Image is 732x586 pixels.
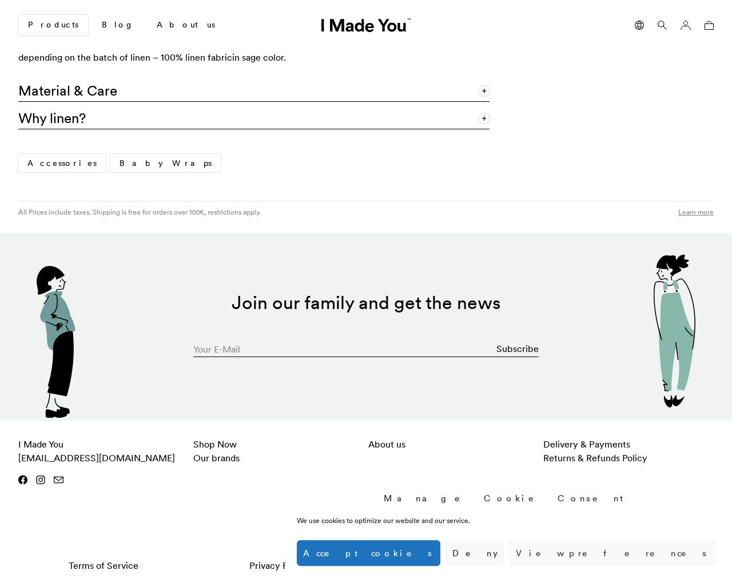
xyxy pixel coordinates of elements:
[93,15,143,35] a: Blog
[18,553,189,577] a: Terms of Service
[61,292,671,314] h2: Join our family and get the news
[18,15,88,35] a: Products
[18,207,261,217] p: All Prices include taxes. Shipping is free for orders over 100€, restrictions apply.
[18,452,175,464] a: [EMAIL_ADDRESS][DOMAIN_NAME]
[384,492,628,504] div: Manage Cookie Consent
[18,74,490,102] a: Material & Care
[543,452,647,464] a: Returns & Refunds Policy
[510,540,715,566] button: View preferences
[543,438,630,450] a: Delivery & Payments
[496,337,539,360] button: Subscribe
[18,438,189,464] p: I Made You
[148,15,224,35] a: About us
[297,540,440,566] button: Accept cookies
[193,452,240,464] a: Our brands
[18,102,490,129] a: Why linen?
[368,438,405,450] a: About us
[446,540,504,566] button: Deny
[193,553,364,577] a: Privacy Policy
[193,438,237,450] a: Shop Now
[110,154,221,172] a: Baby Wraps
[18,154,106,172] a: Accessories
[297,516,545,526] div: We use cookies to optimize our website and our service.
[232,52,286,63] span: in sage color.
[678,207,714,217] a: Learn more
[18,37,361,64] p: Hand-sewn in a small town in [GEOGRAPHIC_DATA]. Color may vary slightly depending on the batch of...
